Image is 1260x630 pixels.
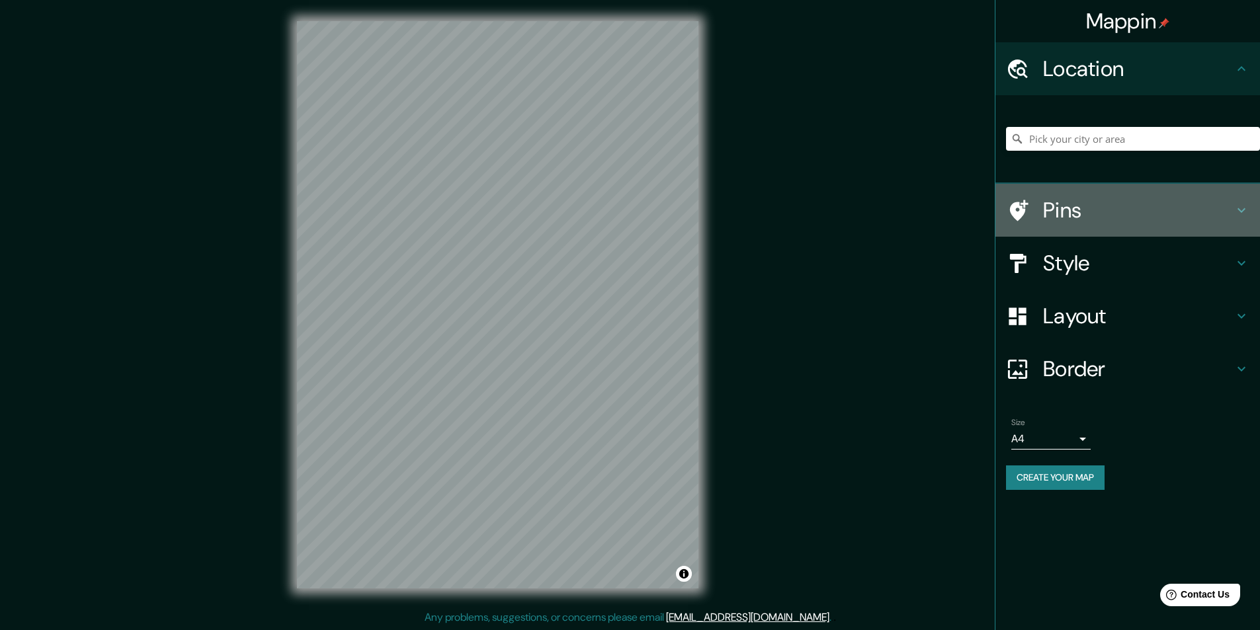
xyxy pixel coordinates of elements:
[1006,465,1105,490] button: Create your map
[995,42,1260,95] div: Location
[995,290,1260,342] div: Layout
[1011,417,1025,428] label: Size
[1043,356,1234,382] h4: Border
[1011,428,1091,450] div: A4
[1043,56,1234,82] h4: Location
[1159,18,1169,28] img: pin-icon.png
[995,184,1260,237] div: Pins
[666,610,829,624] a: [EMAIL_ADDRESS][DOMAIN_NAME]
[995,342,1260,395] div: Border
[297,21,698,588] canvas: Map
[1142,578,1245,615] iframe: Help widget launcher
[1043,197,1234,223] h4: Pins
[676,566,692,582] button: Toggle attribution
[833,610,836,625] div: .
[1086,8,1170,34] h4: Mappin
[995,237,1260,290] div: Style
[1043,250,1234,276] h4: Style
[831,610,833,625] div: .
[1043,303,1234,329] h4: Layout
[1006,127,1260,151] input: Pick your city or area
[425,610,831,625] p: Any problems, suggestions, or concerns please email .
